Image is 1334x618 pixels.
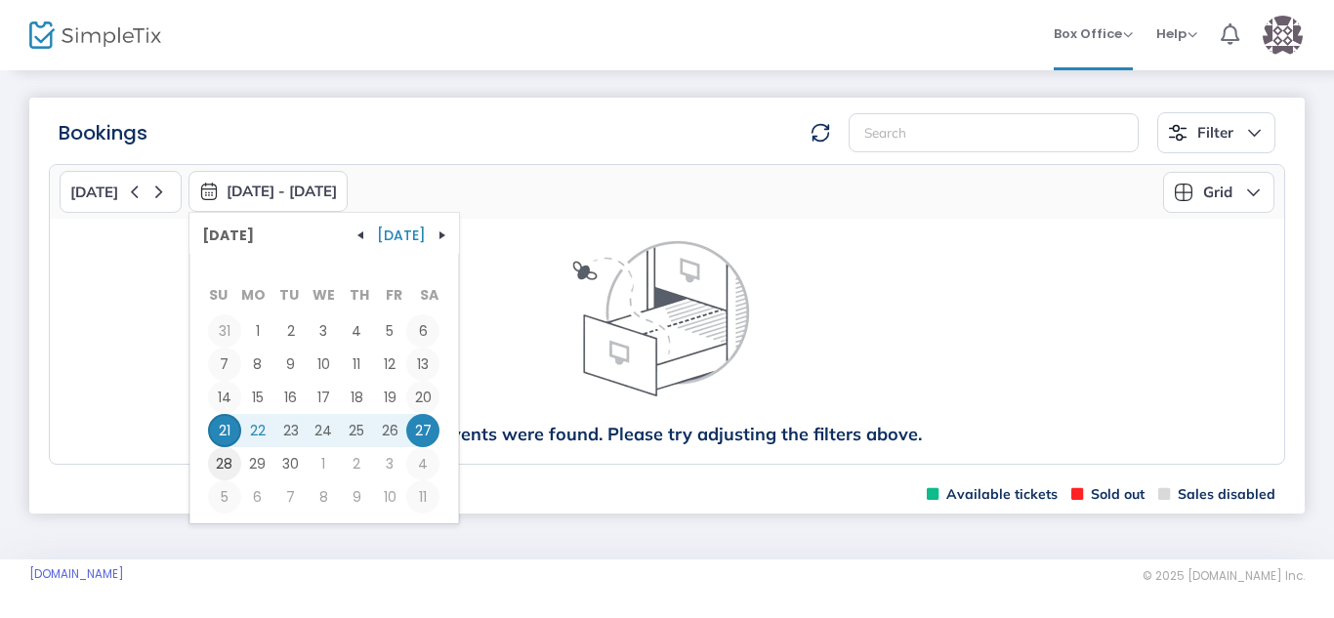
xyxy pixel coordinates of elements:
th: Su [203,273,234,305]
button: [DATE] [60,171,182,213]
span: 18 [340,381,373,414]
th: Mo [238,273,270,305]
span: 22 [241,414,274,447]
span: 6 [406,314,439,348]
td: Wednesday, October 8, 2025 [308,480,341,514]
td: Friday, September 19, 2025 [373,381,406,414]
th: We [309,273,340,305]
span: [DATE] [193,221,263,250]
span: 10 [373,480,406,514]
a: [DOMAIN_NAME] [29,566,124,582]
m-panel-title: Bookings [59,118,147,147]
span: 12 [373,348,406,381]
img: monthly [199,182,219,201]
span: 4 [406,447,439,480]
button: [DATE] - [DATE] [188,171,348,212]
span: 2 [340,447,373,480]
td: Wednesday, September 17, 2025 [308,381,341,414]
img: filter [1168,123,1188,143]
td: Sunday, September 21, 2025 [208,414,241,447]
span: 11 [406,480,439,514]
td: Thursday, September 25, 2025 [340,414,373,447]
span: 16 [274,381,308,414]
td: Tuesday, September 23, 2025 [274,414,308,447]
span: 30 [274,447,308,480]
td: Tuesday, October 7, 2025 [274,480,308,514]
td: Wednesday, September 3, 2025 [308,314,341,348]
img: grid [1174,183,1193,202]
span: 14 [208,381,241,414]
span: 9 [274,348,308,381]
td: Friday, September 26, 2025 [373,414,406,447]
td: Friday, September 12, 2025 [373,348,406,381]
span: 5 [208,480,241,514]
span: 17 [308,381,341,414]
td: Tuesday, September 16, 2025 [274,381,308,414]
td: Thursday, October 2, 2025 [340,447,373,480]
span: 26 [373,414,406,447]
td: Sunday, September 28, 2025 [208,447,241,480]
button: Grid [1163,172,1274,213]
span: 31 [208,314,241,348]
span: No events were found. Please try adjusting the filters above. [412,426,922,444]
span: 19 [373,381,406,414]
span: Sold out [1071,485,1145,504]
td: Monday, October 6, 2025 [241,480,274,514]
span: 21 [208,414,241,447]
span: 10 [308,348,341,381]
span: 24 [308,414,341,447]
img: refresh-data [811,123,830,143]
th: Fr [379,273,410,305]
span: 13 [406,348,439,381]
span: 6 [241,480,274,514]
span: 7 [208,348,241,381]
button: Navigate to next view [430,223,455,248]
span: 8 [308,480,341,514]
td: Saturday, September 20, 2025 [406,381,439,414]
span: Box Office [1054,24,1133,43]
span: Sales disabled [1158,485,1275,504]
span: 8 [241,348,274,381]
td: Sunday, September 7, 2025 [208,348,241,381]
td: Wednesday, October 1, 2025 [308,447,341,480]
span: [DATE] [70,184,118,201]
span: 27 [406,414,439,447]
td: Sunday, September 14, 2025 [208,381,241,414]
th: Tu [273,273,305,305]
td: Monday, September 22, 2025 [241,414,274,447]
td: Thursday, September 11, 2025 [340,348,373,381]
span: 11 [340,348,373,381]
span: 3 [373,447,406,480]
td: Wednesday, September 24, 2025 [308,414,341,447]
span: 9 [340,480,373,514]
th: Sa [414,273,445,305]
td: Thursday, September 4, 2025 [340,314,373,348]
span: 23 [274,414,308,447]
td: Saturday, September 27, 2025 [406,414,439,447]
td: Saturday, September 6, 2025 [406,314,439,348]
td: Sunday, October 5, 2025 [208,480,241,514]
td: Friday, October 3, 2025 [373,447,406,480]
td: Thursday, September 18, 2025 [340,381,373,414]
td: Wednesday, September 10, 2025 [308,348,341,381]
span: 25 [340,414,373,447]
input: Search [849,113,1139,153]
span: © 2025 [DOMAIN_NAME] Inc. [1143,568,1305,584]
span: Available tickets [927,485,1058,504]
span: 20 [406,381,439,414]
span: 15 [241,381,274,414]
span: 1 [308,447,341,480]
td: Monday, September 1, 2025 [241,314,274,348]
span: 29 [241,447,274,480]
td: Friday, September 5, 2025 [373,314,406,348]
span: 28 [208,447,241,480]
td: Thursday, October 9, 2025 [340,480,373,514]
td: Saturday, September 13, 2025 [406,348,439,381]
td: Friday, October 10, 2025 [373,480,406,514]
td: Monday, September 8, 2025 [241,348,274,381]
span: 7 [274,480,308,514]
td: Saturday, October 11, 2025 [406,480,439,514]
td: Tuesday, September 9, 2025 [274,348,308,381]
span: [DATE] [377,222,426,249]
img: face thinking [420,238,914,426]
